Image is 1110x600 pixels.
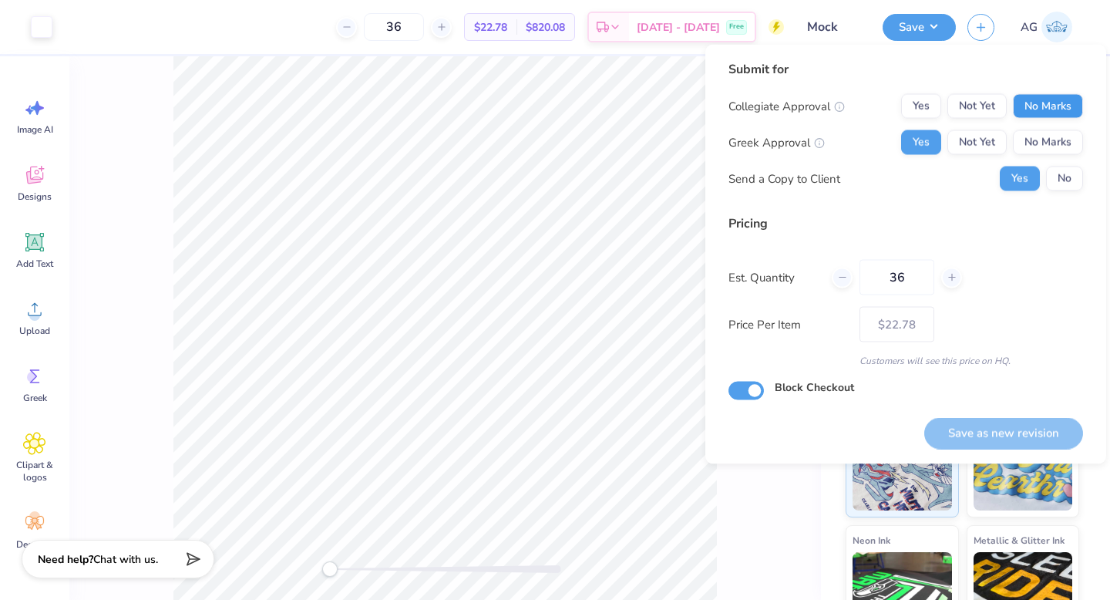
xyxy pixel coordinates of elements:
span: Image AI [17,123,53,136]
button: Yes [901,94,941,119]
input: Untitled Design [795,12,871,42]
span: Chat with us. [93,552,158,567]
span: Add Text [16,258,53,270]
a: AG [1014,12,1079,42]
div: Collegiate Approval [728,97,845,115]
label: Est. Quantity [728,268,820,286]
div: Submit for [728,60,1083,79]
span: Designs [18,190,52,203]
label: Block Checkout [775,379,854,396]
span: Metallic & Glitter Ink [974,532,1065,548]
img: Puff Ink [974,433,1073,511]
input: – – [859,260,934,295]
span: Upload [19,325,50,337]
button: Yes [901,130,941,155]
button: No Marks [1013,130,1083,155]
button: No Marks [1013,94,1083,119]
span: [DATE] - [DATE] [637,19,720,35]
span: Decorate [16,538,53,551]
label: Price Per Item [728,315,848,333]
img: Anuska Ghosh [1041,12,1072,42]
span: Neon Ink [853,532,890,548]
span: AG [1021,19,1038,36]
div: Send a Copy to Client [728,170,840,187]
div: Accessibility label [322,561,338,577]
div: Greek Approval [728,133,825,151]
input: – – [364,13,424,41]
span: Free [729,22,744,32]
button: No [1046,167,1083,191]
button: Not Yet [947,94,1007,119]
button: Yes [1000,167,1040,191]
button: Save [883,14,956,41]
button: Not Yet [947,130,1007,155]
span: Greek [23,392,47,404]
img: Standard [853,433,952,511]
strong: Need help? [38,552,93,567]
div: Pricing [728,214,1083,233]
span: $22.78 [474,19,507,35]
span: $820.08 [526,19,565,35]
div: Customers will see this price on HQ. [728,354,1083,368]
span: Clipart & logos [9,459,60,484]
